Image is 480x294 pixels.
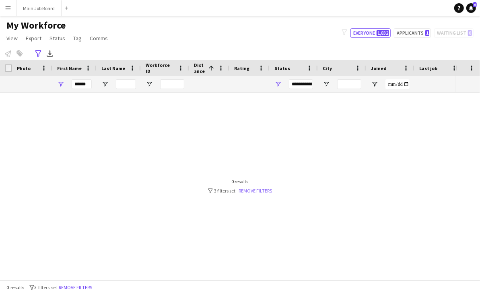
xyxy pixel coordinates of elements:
span: Last job [419,65,437,71]
button: Everyone1,832 [350,28,391,38]
a: 6 [466,3,476,13]
div: 3 filters set [208,188,272,194]
button: Open Filter Menu [57,81,64,88]
input: Last Name Filter Input [116,79,136,89]
button: Open Filter Menu [371,81,378,88]
span: Last Name [101,65,125,71]
span: Workforce ID [146,62,175,74]
a: Comms [87,33,111,43]
button: Main Job Board [16,0,62,16]
div: 0 results [208,178,272,184]
span: Photo [17,65,31,71]
span: Export [26,35,41,42]
a: Export [23,33,45,43]
span: 1 [425,30,429,36]
button: Open Filter Menu [274,81,282,88]
span: My Workforce [6,19,66,31]
a: Remove filters [239,188,272,194]
button: Open Filter Menu [101,81,109,88]
input: Joined Filter Input [385,79,410,89]
input: City Filter Input [337,79,361,89]
span: Status [49,35,65,42]
input: Workforce ID Filter Input [160,79,184,89]
input: Column with Header Selection [5,64,12,72]
a: Status [46,33,68,43]
span: Rating [234,65,249,71]
button: Open Filter Menu [146,81,153,88]
button: Open Filter Menu [323,81,330,88]
input: First Name Filter Input [72,79,92,89]
span: Joined [371,65,387,71]
app-action-btn: Export XLSX [45,49,55,58]
span: City [323,65,332,71]
span: View [6,35,18,42]
span: 3 filters set [34,284,57,290]
span: 6 [473,2,477,7]
span: Distance [194,62,205,74]
a: Tag [70,33,85,43]
a: View [3,33,21,43]
span: Tag [73,35,82,42]
app-action-btn: Advanced filters [33,49,43,58]
button: Applicants1 [394,28,431,38]
span: Status [274,65,290,71]
span: First Name [57,65,82,71]
span: Comms [90,35,108,42]
button: Remove filters [57,283,94,292]
span: 1,832 [377,30,389,36]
